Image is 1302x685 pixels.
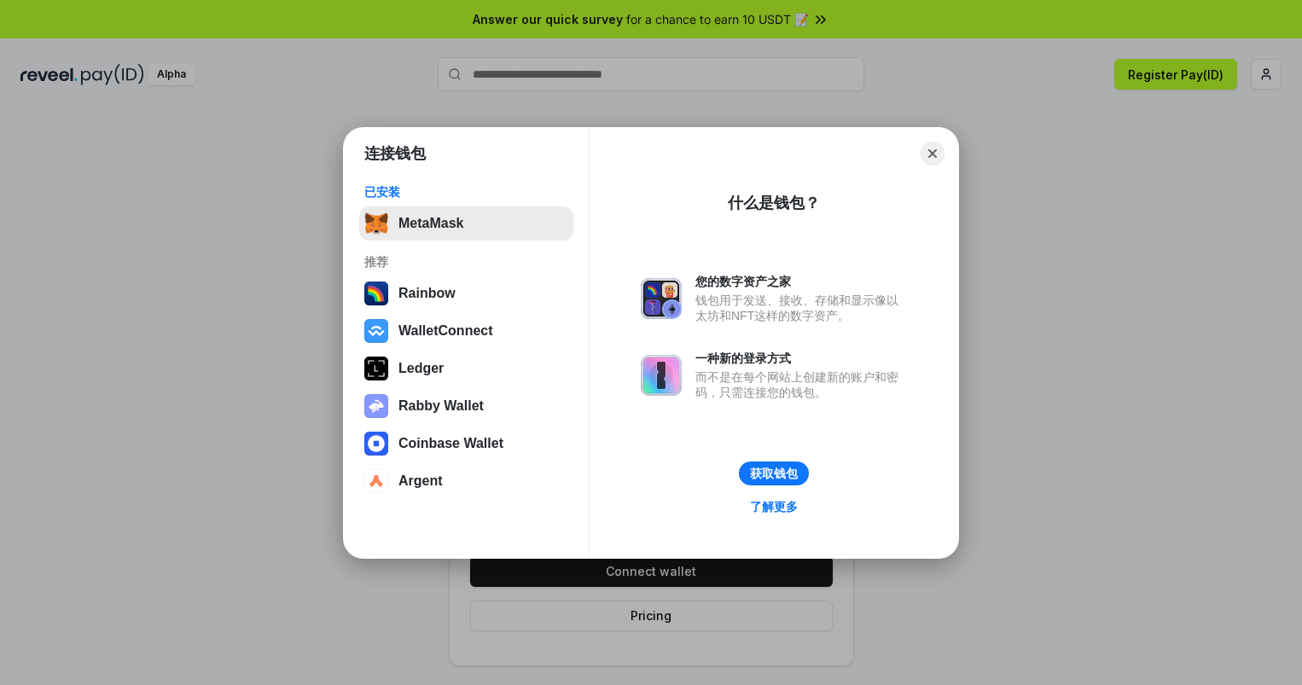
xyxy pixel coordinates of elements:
button: WalletConnect [359,314,573,348]
div: 什么是钱包？ [728,193,820,213]
div: Argent [398,473,443,489]
img: svg+xml,%3Csvg%20xmlns%3D%22http%3A%2F%2Fwww.w3.org%2F2000%2Fsvg%22%20fill%3D%22none%22%20viewBox... [641,355,682,396]
div: 一种新的登录方式 [695,351,907,366]
div: 您的数字资产之家 [695,274,907,289]
img: svg+xml,%3Csvg%20fill%3D%22none%22%20height%3D%2233%22%20viewBox%3D%220%200%2035%2033%22%20width%... [364,212,388,235]
div: 钱包用于发送、接收、存储和显示像以太坊和NFT这样的数字资产。 [695,293,907,323]
a: 了解更多 [740,496,808,518]
img: svg+xml,%3Csvg%20width%3D%22120%22%20height%3D%22120%22%20viewBox%3D%220%200%20120%20120%22%20fil... [364,282,388,305]
img: svg+xml,%3Csvg%20xmlns%3D%22http%3A%2F%2Fwww.w3.org%2F2000%2Fsvg%22%20width%3D%2228%22%20height%3... [364,357,388,380]
button: Close [921,142,945,165]
div: Ledger [398,361,444,376]
div: 推荐 [364,254,568,270]
div: Coinbase Wallet [398,436,503,451]
div: Rainbow [398,286,456,301]
div: WalletConnect [398,323,493,339]
button: Rabby Wallet [359,389,573,423]
div: MetaMask [398,216,463,231]
div: Rabby Wallet [398,398,484,414]
button: 获取钱包 [739,462,809,485]
div: 已安装 [364,184,568,200]
img: svg+xml,%3Csvg%20xmlns%3D%22http%3A%2F%2Fwww.w3.org%2F2000%2Fsvg%22%20fill%3D%22none%22%20viewBox... [641,278,682,319]
button: Rainbow [359,276,573,311]
div: 而不是在每个网站上创建新的账户和密码，只需连接您的钱包。 [695,369,907,400]
button: Coinbase Wallet [359,427,573,461]
button: Argent [359,464,573,498]
img: svg+xml,%3Csvg%20width%3D%2228%22%20height%3D%2228%22%20viewBox%3D%220%200%2028%2028%22%20fill%3D... [364,469,388,493]
img: svg+xml,%3Csvg%20width%3D%2228%22%20height%3D%2228%22%20viewBox%3D%220%200%2028%2028%22%20fill%3D... [364,432,388,456]
button: MetaMask [359,206,573,241]
div: 获取钱包 [750,466,798,481]
img: svg+xml,%3Csvg%20width%3D%2228%22%20height%3D%2228%22%20viewBox%3D%220%200%2028%2028%22%20fill%3D... [364,319,388,343]
h1: 连接钱包 [364,143,426,164]
button: Ledger [359,351,573,386]
img: svg+xml,%3Csvg%20xmlns%3D%22http%3A%2F%2Fwww.w3.org%2F2000%2Fsvg%22%20fill%3D%22none%22%20viewBox... [364,394,388,418]
div: 了解更多 [750,499,798,514]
